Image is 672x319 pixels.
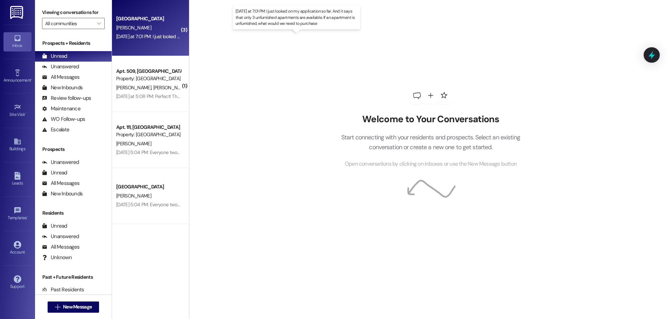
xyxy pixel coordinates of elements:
div: All Messages [42,243,79,251]
div: WO Follow-ups [42,116,85,123]
h2: Welcome to Your Conversations [330,114,531,125]
p: [DATE] at 7:01 PM: I just looked on my application so far. And it says that only 3 unfurnished ap... [236,8,357,26]
div: Maintenance [42,105,80,112]
span: [PERSON_NAME] [116,25,151,31]
a: Account [3,239,31,258]
div: Residents [35,209,112,217]
label: Viewing conversations for [42,7,105,18]
div: Past Residents [42,286,84,293]
span: • [27,214,28,219]
a: Inbox [3,32,31,51]
div: [DATE] at 7:01 PM: I just looked on my application so far. And it says that only 3 unfurnished ap... [116,33,483,40]
a: Leads [3,170,31,189]
div: Unanswered [42,159,79,166]
div: Prospects [35,146,112,153]
span: [PERSON_NAME] [116,140,151,147]
img: ResiDesk Logo [10,6,24,19]
div: Unread [42,222,67,230]
div: [DATE] at 5:08 PM: Perfect! Thanks! [116,93,188,99]
div: Unanswered [42,233,79,240]
div: [GEOGRAPHIC_DATA] [116,15,181,22]
div: Unread [42,169,67,176]
span: • [31,77,32,82]
div: Property: [GEOGRAPHIC_DATA] [116,131,181,138]
div: Apt. 111, [GEOGRAPHIC_DATA] [116,124,181,131]
div: All Messages [42,180,79,187]
span: Open conversations by clicking on inboxes or use the New Message button [345,160,517,168]
a: Buildings [3,136,31,154]
span: New Message [63,303,92,311]
input: All communities [45,18,93,29]
span: • [25,111,26,116]
i:  [97,21,101,26]
div: Review follow-ups [42,95,91,102]
i:  [55,304,60,310]
div: Prospects + Residents [35,40,112,47]
span: [PERSON_NAME] [116,193,151,199]
div: [GEOGRAPHIC_DATA] [116,183,181,190]
div: Apt. 509, [GEOGRAPHIC_DATA] [116,68,181,75]
span: [PERSON_NAME] [153,84,188,91]
div: Unread [42,53,67,60]
a: Support [3,273,31,292]
a: Templates • [3,204,31,223]
span: [PERSON_NAME] [116,84,153,91]
div: Unanswered [42,63,79,70]
div: Escalate [42,126,69,133]
div: New Inbounds [42,84,83,91]
div: All Messages [42,74,79,81]
div: Unknown [42,254,72,261]
div: Past + Future Residents [35,273,112,281]
p: Start connecting with your residents and prospects. Select an existing conversation or create a n... [330,132,531,152]
div: New Inbounds [42,190,83,197]
a: Site Visit • [3,101,31,120]
button: New Message [48,301,99,313]
div: Property: [GEOGRAPHIC_DATA] [116,75,181,82]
